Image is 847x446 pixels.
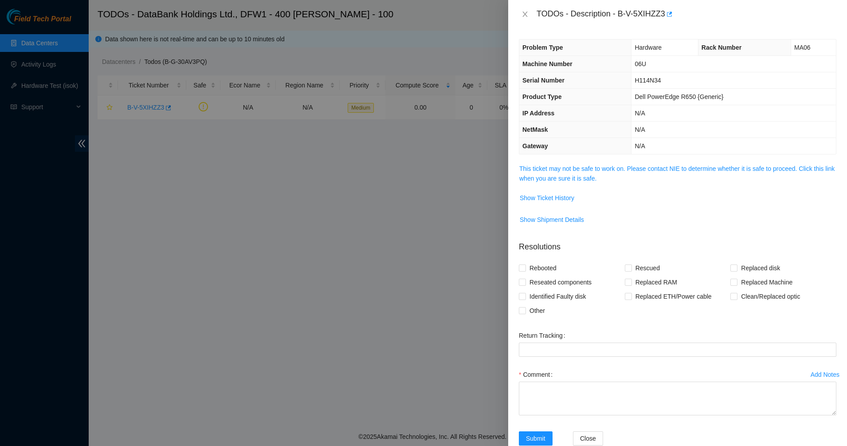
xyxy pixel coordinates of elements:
span: Rebooted [526,261,560,275]
span: N/A [635,142,645,150]
button: Show Ticket History [519,191,575,205]
span: Problem Type [522,44,563,51]
span: Replaced RAM [632,275,681,289]
textarea: Comment [519,382,836,415]
div: TODOs - Description - B-V-5XIHZZ3 [537,7,836,21]
span: 06U [635,60,646,67]
p: Resolutions [519,234,836,253]
span: close [522,11,529,18]
span: Hardware [635,44,662,51]
span: Clean/Replaced optic [737,289,804,304]
button: Submit [519,431,553,446]
span: Rescued [632,261,663,275]
button: Show Shipment Details [519,213,584,227]
span: Close [580,434,596,443]
a: This ticket may not be safe to work on. Please contact NIE to determine whether it is safe to pro... [519,165,835,182]
span: N/A [635,126,645,133]
span: Rack Number [702,44,741,51]
span: Identified Faulty disk [526,289,590,304]
span: Submit [526,434,545,443]
span: Product Type [522,93,561,100]
span: Reseated components [526,275,595,289]
div: Add Notes [811,371,839,378]
button: Close [573,431,603,446]
button: Close [519,10,531,19]
span: Replaced Machine [737,275,796,289]
span: Show Ticket History [520,193,574,203]
span: Dell PowerEdge R650 {Generic} [635,93,723,100]
label: Return Tracking [519,328,569,343]
span: Other [526,304,549,318]
span: IP Address [522,110,554,117]
span: NetMask [522,126,548,133]
label: Comment [519,367,556,382]
span: Serial Number [522,77,565,84]
span: Machine Number [522,60,573,67]
span: MA06 [794,44,811,51]
span: Gateway [522,142,548,150]
span: Replaced ETH/Power cable [632,289,715,304]
span: Show Shipment Details [520,215,584,225]
span: Replaced disk [737,261,784,275]
button: Add Notes [810,367,840,382]
span: H114N34 [635,77,661,84]
input: Return Tracking [519,343,836,357]
span: N/A [635,110,645,117]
